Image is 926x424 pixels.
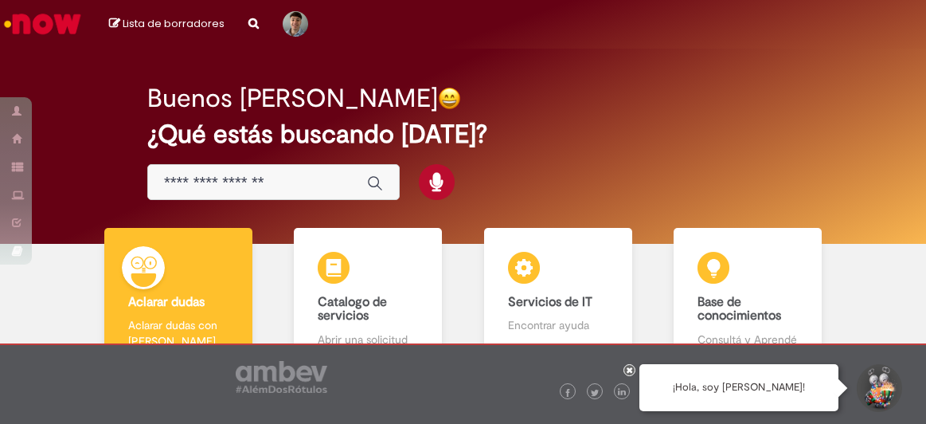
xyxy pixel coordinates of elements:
[564,389,572,397] img: logo_footer_facebook.png
[653,228,842,382] a: Base de conocimientos Consultá y Aprendé
[2,8,84,40] img: ServiceNow
[438,87,461,110] img: happy-face.png
[128,294,205,310] b: Aclarar dudas
[618,388,626,398] img: logo_footer_linkedin.png
[318,294,387,324] b: Catalogo de servicios
[147,120,779,148] h2: ¿Qué estás buscando [DATE]?
[697,332,798,347] p: Consultá y Aprendé
[273,228,463,382] a: Catalogo de servicios Abrir una solicitud
[147,84,438,112] h2: Buenos [PERSON_NAME]
[639,364,838,411] div: ¡Hola, soy [PERSON_NAME]!
[508,294,592,310] b: Servicios de IT
[236,361,327,393] img: logo_footer_ambev_rotulo_gray.png
[508,317,608,333] p: Encontrar ayuda
[854,364,902,412] button: Iniciar conversación de soporte
[84,228,273,382] a: Aclarar dudas Aclarar dudas con [PERSON_NAME] Assist y Gen AI
[128,317,229,365] p: Aclarar dudas con [PERSON_NAME] Assist y Gen AI
[463,228,653,382] a: Servicios de IT Encontrar ayuda
[697,294,781,324] b: Base de conocimientos
[318,332,418,347] p: Abrir una solicitud
[591,389,599,397] img: logo_footer_twitter.png
[109,16,225,31] a: Su lista de borradores actualmente tiene 0 Elementos
[123,16,225,31] span: Lista de borradores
